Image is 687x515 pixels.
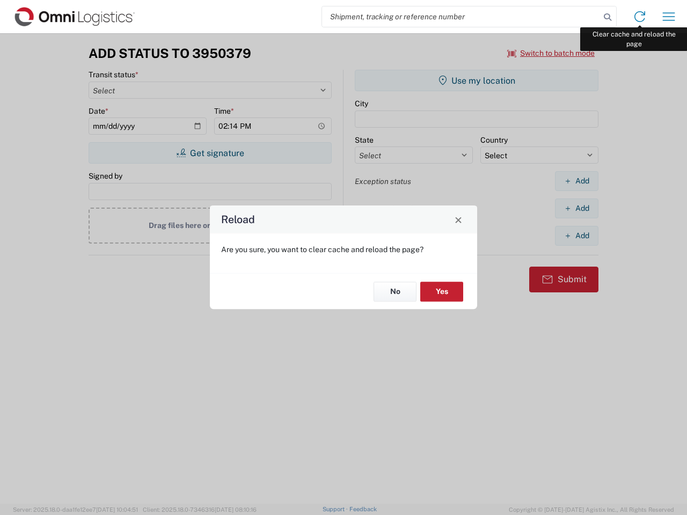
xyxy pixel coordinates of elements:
p: Are you sure, you want to clear cache and reload the page? [221,245,466,254]
button: No [374,282,416,301]
h4: Reload [221,212,255,227]
input: Shipment, tracking or reference number [322,6,600,27]
button: Yes [420,282,463,301]
button: Close [451,212,466,227]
